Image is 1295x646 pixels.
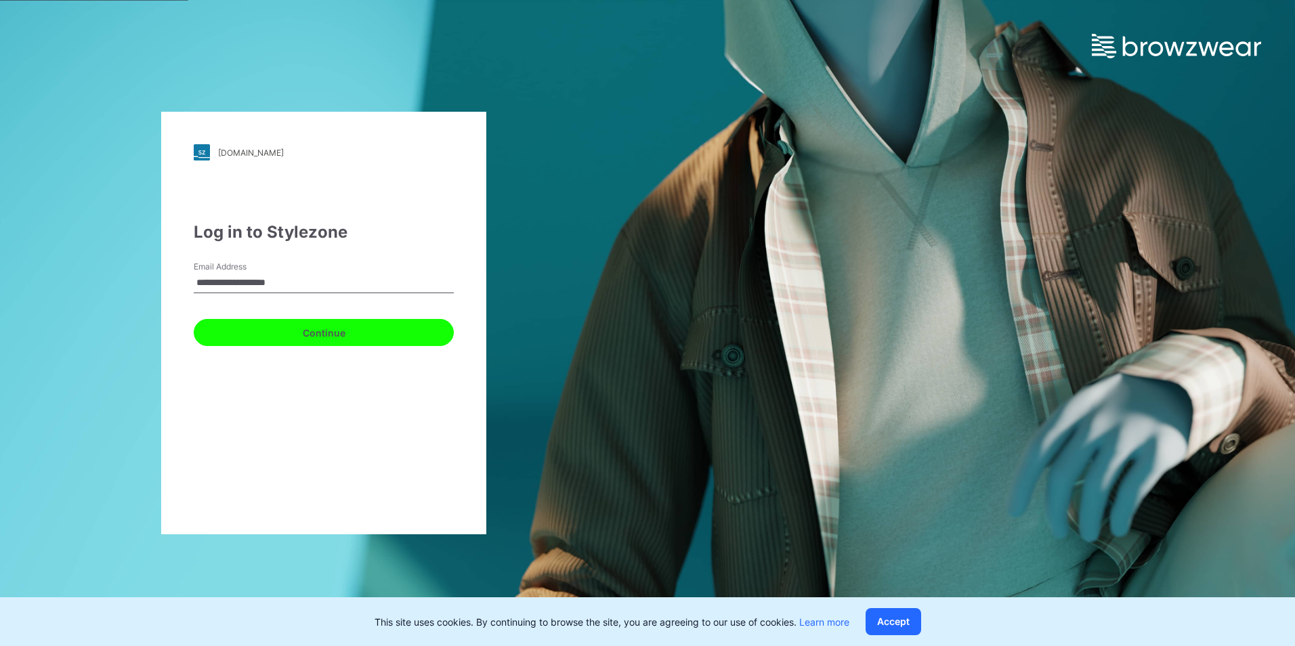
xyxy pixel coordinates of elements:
[866,608,921,635] button: Accept
[194,261,289,273] label: Email Address
[194,220,454,244] div: Log in to Stylezone
[218,148,284,158] div: [DOMAIN_NAME]
[194,144,454,160] a: [DOMAIN_NAME]
[194,319,454,346] button: Continue
[799,616,849,628] a: Learn more
[1092,34,1261,58] img: browzwear-logo.e42bd6dac1945053ebaf764b6aa21510.svg
[375,615,849,629] p: This site uses cookies. By continuing to browse the site, you are agreeing to our use of cookies.
[194,144,210,160] img: stylezone-logo.562084cfcfab977791bfbf7441f1a819.svg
